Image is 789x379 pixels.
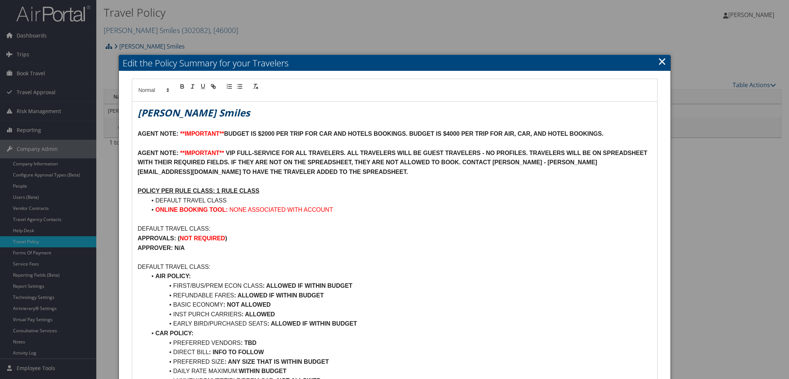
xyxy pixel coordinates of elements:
strong: CAR POLICY: [155,330,193,336]
strong: BUDGET IS $2000 PER TRIP FOR CAR AND HOTELS BOOKINGS. BUDGET IS $4000 PER TRIP FOR AIR, CAR, AND ... [224,131,603,137]
p: DEFAULT TRAVEL CLASS: [138,262,652,272]
strong: : ALLOWED IF WITHIN BUDGET [263,283,352,289]
strong: : TBD [241,340,257,346]
strong: NOT REQUIRED [180,235,225,241]
strong: AGENT NOTE: [138,150,179,156]
strong: : NOT ALLOWED [223,301,271,308]
li: INST PURCH CARRIERS [147,310,652,319]
li: EARLY BIRD/PURCHASED SEATS [147,319,652,329]
li: REFUNDABLE FARES [147,291,652,300]
li: DIRECT BILL [147,347,652,357]
strong: : ALLOWED IF WITHIN BUDGET [234,292,324,299]
li: DAILY RATE MAXIMUM: [147,366,652,376]
strong: ONLINE BOOKING TOOL: [155,207,227,213]
h2: Edit the Policy Summary for your Travelers [119,55,670,71]
li: DEFAULT TRAVEL CLASS [147,196,652,205]
li: BASIC ECONOMY [147,300,652,310]
a: Close [658,54,666,69]
u: POLICY PER RULE CLASS: 1 RULE CLASS [138,188,260,194]
strong: WITHIN BUDGET [239,368,286,374]
strong: ) [225,235,227,241]
em: [PERSON_NAME] Smiles [138,106,250,119]
span: NONE ASSOCIATED WITH ACCOUNT [229,207,333,213]
li: PREFERRED VENDORS [147,338,652,348]
strong: VIP FULL-SERVICE FOR ALL TRAVELERS. ALL TRAVELERS WILL BE GUEST TRAVELERS - NO PROFILES. TRAVELER... [138,150,649,175]
strong: : INFO TO FOLLOW [209,349,264,355]
strong: APPROVER: N/A [138,245,185,251]
strong: AGENT NOTE: [138,131,179,137]
strong: : ALLOWED IF WITHIN BUDGET [267,320,357,327]
strong: : ANY SIZE THAT IS WITHIN BUDGET [224,359,329,365]
li: PREFERRED SIZE [147,357,652,367]
strong: AIR POLICY: [155,273,191,279]
li: FIRST/BUS/PREM ECON CLASS [147,281,652,291]
strong: APPROVALS: ( [138,235,180,241]
p: DEFAULT TRAVEL CLASS: [138,224,652,234]
strong: : ALLOWED [242,311,275,317]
